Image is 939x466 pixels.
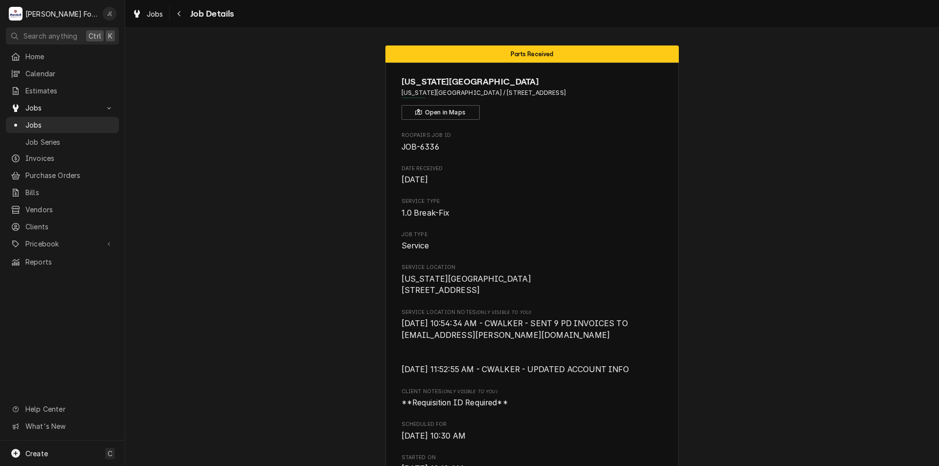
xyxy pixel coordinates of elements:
span: Name [402,75,663,89]
div: [object Object] [402,388,663,409]
span: [object Object] [402,397,663,409]
span: 1.0 Break-Fix [402,208,450,218]
span: Pricebook [25,239,99,249]
span: Reports [25,257,114,267]
span: Service Location [402,264,663,271]
span: [US_STATE][GEOGRAPHIC_DATA] [STREET_ADDRESS] [402,274,531,295]
span: Date Received [402,174,663,186]
a: Job Series [6,134,119,150]
div: Scheduled For [402,421,663,442]
a: Calendar [6,66,119,82]
span: (Only Visible to You) [442,389,497,394]
div: Client Information [402,75,663,120]
span: Service Location Notes [402,309,663,316]
span: What's New [25,421,113,431]
a: Jobs [128,6,167,22]
span: [object Object] [402,318,663,376]
span: [DATE] [402,175,428,184]
span: Job Details [187,7,234,21]
span: K [108,31,112,41]
a: Clients [6,219,119,235]
button: Navigate back [172,6,187,22]
span: Service Type [402,207,663,219]
span: Vendors [25,204,114,215]
div: Job Type [402,231,663,252]
span: [DATE] 10:54:34 AM - CWALKER - SENT 9 PD INVOICES TO [EMAIL_ADDRESS][PERSON_NAME][DOMAIN_NAME] [D... [402,319,630,375]
span: **Requisition ID Required** [402,398,508,407]
button: Open in Maps [402,105,480,120]
span: Scheduled For [402,421,663,428]
a: Invoices [6,150,119,166]
span: Job Series [25,137,114,147]
span: Bills [25,187,114,198]
span: Job Type [402,240,663,252]
span: Parts Received [511,51,553,57]
span: (Only Visible to You) [476,310,531,315]
a: Home [6,48,119,65]
a: Bills [6,184,119,200]
a: Reports [6,254,119,270]
span: JOB-6336 [402,142,439,152]
span: Jobs [25,120,114,130]
span: Jobs [25,103,99,113]
a: Go to Pricebook [6,236,119,252]
span: Service Type [402,198,663,205]
span: Jobs [147,9,163,19]
span: Service Location [402,273,663,296]
span: Scheduled For [402,430,663,442]
div: Status [385,45,679,63]
div: Jeff Debigare (109)'s Avatar [103,7,116,21]
div: [object Object] [402,309,663,376]
span: Clients [25,222,114,232]
a: Go to Help Center [6,401,119,417]
div: Date Received [402,165,663,186]
a: Jobs [6,117,119,133]
a: Estimates [6,83,119,99]
span: Date Received [402,165,663,173]
a: Vendors [6,201,119,218]
span: Service [402,241,429,250]
span: C [108,448,112,459]
div: M [9,7,22,21]
a: Go to Jobs [6,100,119,116]
span: Home [25,51,114,62]
span: Invoices [25,153,114,163]
div: Roopairs Job ID [402,132,663,153]
span: Job Type [402,231,663,239]
span: Purchase Orders [25,170,114,180]
button: Search anythingCtrlK [6,27,119,44]
span: Started On [402,454,663,462]
span: Address [402,89,663,97]
span: Search anything [23,31,77,41]
span: Client Notes [402,388,663,396]
div: Marshall Food Equipment Service's Avatar [9,7,22,21]
a: Go to What's New [6,418,119,434]
div: Service Location [402,264,663,296]
div: J( [103,7,116,21]
span: Create [25,449,48,458]
span: Roopairs Job ID [402,141,663,153]
span: [DATE] 10:30 AM [402,431,466,441]
div: Service Type [402,198,663,219]
span: Calendar [25,68,114,79]
span: Estimates [25,86,114,96]
div: [PERSON_NAME] Food Equipment Service [25,9,97,19]
span: Help Center [25,404,113,414]
a: Purchase Orders [6,167,119,183]
span: Ctrl [89,31,101,41]
span: Roopairs Job ID [402,132,663,139]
